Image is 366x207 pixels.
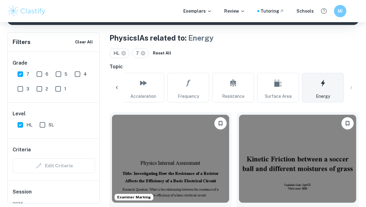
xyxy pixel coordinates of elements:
button: Clear All [74,38,94,47]
span: Acceleration [130,93,156,100]
span: 1 [64,86,66,92]
h6: Session [13,188,95,201]
button: Bookmark [341,117,354,129]
h6: Topic [109,63,359,70]
span: 7 [136,50,141,57]
span: HL [26,121,32,128]
h6: Grade [13,59,95,67]
h6: Criteria [13,146,31,153]
button: Reset All [151,49,173,58]
h1: Physics IAs related to: [109,32,359,43]
div: 7 [132,48,149,58]
img: Clastify logo [7,5,46,17]
span: Energy [188,34,214,42]
h6: Filters [13,38,30,46]
a: Schools [296,8,314,14]
span: Resistance [222,93,245,100]
p: Exemplars [183,8,212,14]
span: SL [49,121,54,128]
span: 4 [84,71,87,78]
a: Tutoring [261,8,284,14]
button: Help and Feedback [319,6,329,16]
span: Energy [316,93,330,100]
span: 2026 [13,201,95,206]
span: 5 [65,71,67,78]
div: Criteria filters are unavailable when searching by topic [13,158,95,173]
img: Physics IA example thumbnail: What is the relationship between the res [112,115,229,203]
span: 6 [46,71,48,78]
img: Physics IA example thumbnail: How does the varying moisture of grass ( [239,115,356,203]
span: 2 [46,86,48,92]
span: HL [113,50,122,57]
span: Surface Area [265,93,292,100]
h6: Level [13,110,95,117]
span: 7 [26,71,29,78]
h6: MI [337,8,344,14]
div: HL [109,48,129,58]
span: 3 [26,86,29,92]
button: Bookmark [214,117,227,129]
span: Frequency [178,93,199,100]
p: Review [224,8,245,14]
span: Examiner Marking [115,194,153,200]
button: MI [334,5,346,17]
